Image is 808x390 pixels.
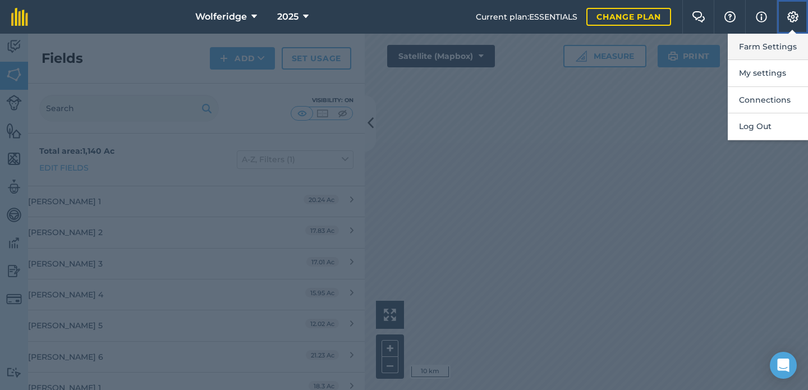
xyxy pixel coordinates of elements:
button: Log Out [728,113,808,140]
div: Open Intercom Messenger [770,352,797,379]
button: Farm Settings [728,34,808,60]
span: Current plan : ESSENTIALS [476,11,577,23]
img: fieldmargin Logo [11,8,28,26]
img: A cog icon [786,11,800,22]
img: A question mark icon [723,11,737,22]
a: Change plan [586,8,671,26]
button: Connections [728,87,808,113]
img: Two speech bubbles overlapping with the left bubble in the forefront [692,11,705,22]
img: svg+xml;base64,PHN2ZyB4bWxucz0iaHR0cDovL3d3dy53My5vcmcvMjAwMC9zdmciIHdpZHRoPSIxNyIgaGVpZ2h0PSIxNy... [756,10,767,24]
button: My settings [728,60,808,86]
span: 2025 [277,10,299,24]
span: Wolferidge [195,10,247,24]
